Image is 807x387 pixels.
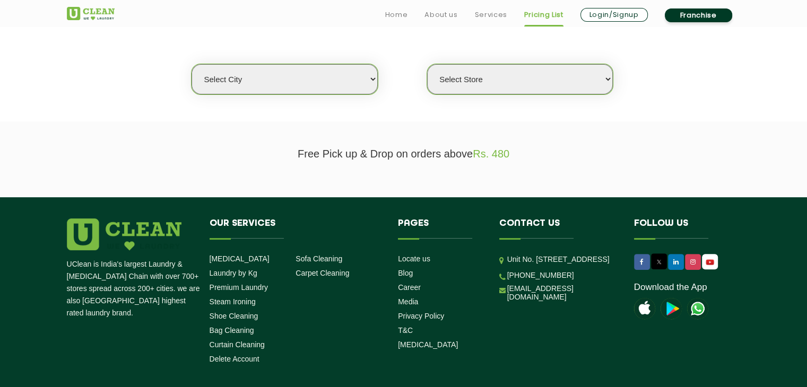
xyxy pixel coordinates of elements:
[210,254,270,263] a: [MEDICAL_DATA]
[524,8,563,21] a: Pricing List
[398,269,413,277] a: Blog
[210,326,254,335] a: Bag Cleaning
[210,297,256,306] a: Steam Ironing
[67,258,202,319] p: UClean is India's largest Laundry & [MEDICAL_DATA] Chain with over 700+ stores spread across 200+...
[665,8,732,22] a: Franchise
[507,284,618,301] a: [EMAIL_ADDRESS][DOMAIN_NAME]
[398,283,421,292] a: Career
[210,355,259,363] a: Delete Account
[210,269,257,277] a: Laundry by Kg
[385,8,408,21] a: Home
[398,218,483,239] h4: Pages
[398,312,444,320] a: Privacy Policy
[507,253,618,266] p: Unit No. [STREET_ADDRESS]
[67,148,741,160] p: Free Pick up & Drop on orders above
[398,297,418,306] a: Media
[210,218,383,239] h4: Our Services
[210,340,265,349] a: Curtain Cleaning
[634,282,707,293] a: Download the App
[67,218,181,250] img: logo.png
[296,269,349,277] a: Carpet Cleaning
[210,312,258,320] a: Shoe Cleaning
[580,8,648,22] a: Login/Signup
[398,326,413,335] a: T&C
[474,8,507,21] a: Services
[499,218,618,239] h4: Contact us
[507,271,574,279] a: [PHONE_NUMBER]
[661,298,682,319] img: playstoreicon.png
[424,8,457,21] a: About us
[296,254,342,263] a: Sofa Cleaning
[473,148,509,160] span: Rs. 480
[67,7,115,20] img: UClean Laundry and Dry Cleaning
[210,283,268,292] a: Premium Laundry
[398,340,458,349] a: [MEDICAL_DATA]
[687,298,708,319] img: UClean Laundry and Dry Cleaning
[398,254,430,263] a: Locate us
[703,257,717,268] img: UClean Laundry and Dry Cleaning
[634,298,655,319] img: apple-icon.png
[634,218,727,239] h4: Follow us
